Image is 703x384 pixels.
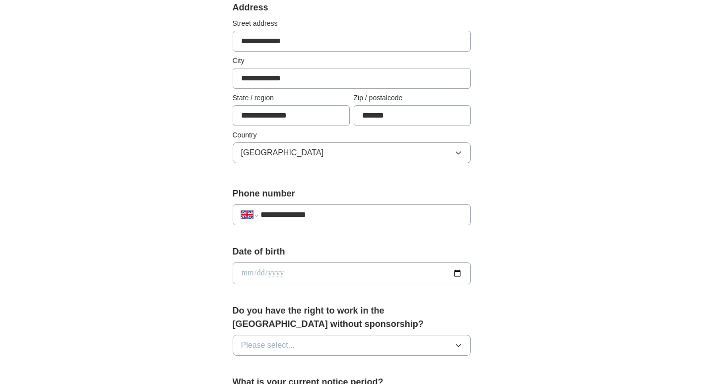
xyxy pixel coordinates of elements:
[233,304,471,331] label: Do you have the right to work in the [GEOGRAPHIC_DATA] without sponsorship?
[233,335,471,356] button: Please select...
[233,56,471,66] label: City
[233,1,471,14] div: Address
[233,187,471,200] label: Phone number
[233,18,471,29] label: Street address
[241,147,324,159] span: [GEOGRAPHIC_DATA]
[354,93,471,103] label: Zip / postalcode
[233,93,350,103] label: State / region
[233,245,471,258] label: Date of birth
[233,142,471,163] button: [GEOGRAPHIC_DATA]
[241,339,295,351] span: Please select...
[233,130,471,140] label: Country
